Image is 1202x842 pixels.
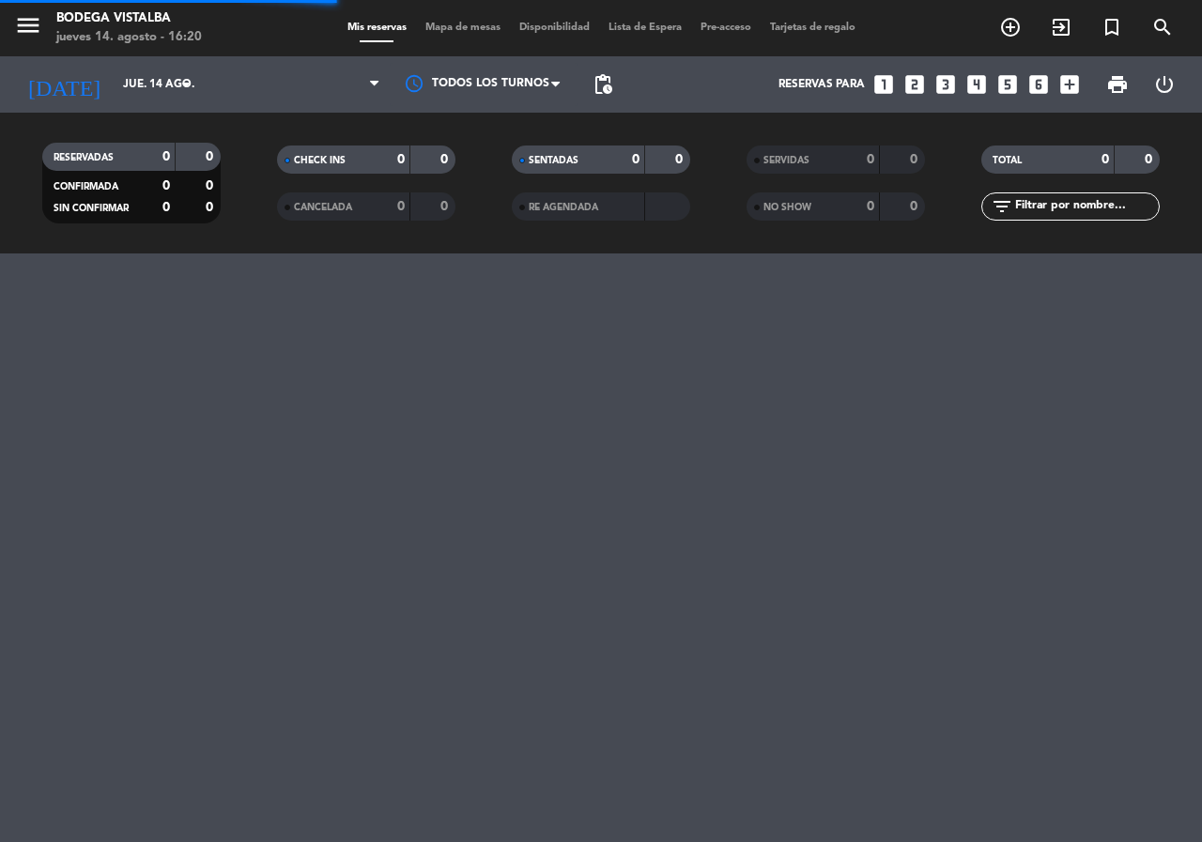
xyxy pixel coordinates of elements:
button: menu [14,11,42,46]
span: Tarjetas de regalo [761,23,865,33]
span: SERVIDAS [763,156,809,165]
strong: 0 [162,150,170,163]
strong: 0 [206,201,217,214]
strong: 0 [1145,153,1156,166]
span: NO SHOW [763,203,811,212]
i: exit_to_app [1050,16,1072,38]
span: Mis reservas [338,23,416,33]
strong: 0 [910,153,921,166]
span: Disponibilidad [510,23,599,33]
strong: 0 [440,153,452,166]
span: CANCELADA [294,203,352,212]
i: add_circle_outline [999,16,1022,38]
i: search [1151,16,1174,38]
span: CHECK INS [294,156,346,165]
i: looks_6 [1026,72,1051,97]
div: BODEGA VISTALBA [56,9,202,28]
span: TOTAL [993,156,1022,165]
span: RESERVADAS [54,153,114,162]
span: print [1106,73,1129,96]
i: [DATE] [14,64,114,105]
strong: 0 [397,200,405,213]
div: jueves 14. agosto - 16:20 [56,28,202,47]
span: Reservas para [778,78,865,91]
div: LOG OUT [1141,56,1188,113]
i: looks_two [902,72,927,97]
strong: 0 [632,153,640,166]
span: CONFIRMADA [54,182,118,191]
strong: 0 [910,200,921,213]
input: Filtrar por nombre... [1013,196,1159,217]
i: looks_5 [995,72,1020,97]
strong: 0 [162,179,170,192]
i: filter_list [991,195,1013,218]
i: looks_one [871,72,896,97]
span: Mapa de mesas [416,23,510,33]
strong: 0 [162,201,170,214]
span: SIN CONFIRMAR [54,204,129,213]
span: pending_actions [592,73,614,96]
span: SENTADAS [529,156,578,165]
strong: 0 [397,153,405,166]
strong: 0 [867,200,874,213]
i: add_box [1057,72,1082,97]
i: turned_in_not [1101,16,1123,38]
span: RE AGENDADA [529,203,598,212]
i: looks_3 [933,72,958,97]
i: power_settings_new [1153,73,1176,96]
i: looks_4 [964,72,989,97]
strong: 0 [206,150,217,163]
strong: 0 [867,153,874,166]
strong: 0 [1102,153,1109,166]
i: menu [14,11,42,39]
strong: 0 [206,179,217,192]
i: arrow_drop_down [175,73,197,96]
strong: 0 [675,153,686,166]
span: Lista de Espera [599,23,691,33]
span: Pre-acceso [691,23,761,33]
strong: 0 [440,200,452,213]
